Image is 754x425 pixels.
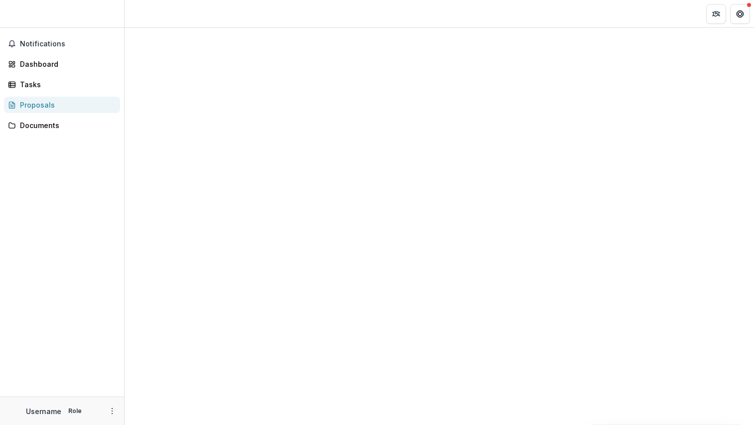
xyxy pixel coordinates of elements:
div: Proposals [20,100,112,110]
a: Dashboard [4,56,120,72]
div: Documents [20,120,112,131]
p: Username [26,406,61,417]
a: Tasks [4,76,120,93]
p: Role [65,407,85,416]
a: Proposals [4,97,120,113]
button: Get Help [730,4,750,24]
button: More [106,405,118,417]
div: Tasks [20,79,112,90]
div: Dashboard [20,59,112,69]
span: Notifications [20,40,116,48]
button: Notifications [4,36,120,52]
a: Documents [4,117,120,134]
button: Partners [706,4,726,24]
